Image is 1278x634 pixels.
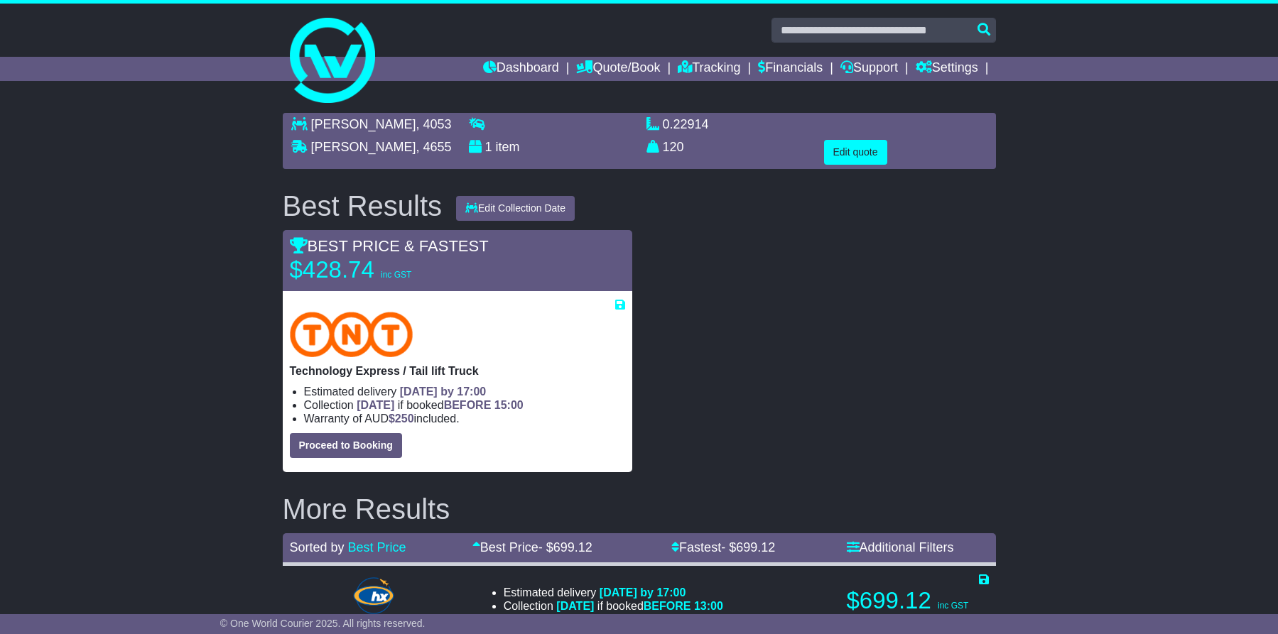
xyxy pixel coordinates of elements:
[357,399,523,411] span: if booked
[381,270,411,280] span: inc GST
[538,540,592,554] span: - $
[504,599,723,613] li: Collection
[483,57,559,81] a: Dashboard
[678,57,740,81] a: Tracking
[556,600,722,612] span: if booked
[663,140,684,154] span: 120
[504,586,723,599] li: Estimated delivery
[485,140,492,154] span: 1
[556,600,594,612] span: [DATE]
[824,140,887,165] button: Edit quote
[840,57,898,81] a: Support
[916,57,978,81] a: Settings
[938,601,968,611] span: inc GST
[694,600,723,612] span: 13:00
[671,540,775,554] a: Fastest- $699.12
[283,493,996,525] h2: More Results
[663,117,709,131] span: 0.22914
[304,412,625,425] li: Warranty of AUD included.
[290,364,625,378] p: Technology Express / Tail lift Truck
[304,398,625,412] li: Collection
[504,613,723,627] li: Warranty of AUD included.
[290,256,467,284] p: $428.74
[736,540,775,554] span: 699.12
[644,600,691,612] span: BEFORE
[416,140,452,154] span: , 4655
[220,618,426,629] span: © One World Courier 2025. All rights reserved.
[400,386,487,398] span: [DATE] by 17:00
[444,399,492,411] span: BEFORE
[290,237,489,255] span: BEST PRICE & FASTEST
[304,385,625,398] li: Estimated delivery
[290,540,345,554] span: Sorted by
[847,540,954,554] a: Additional Filters
[311,140,416,154] span: [PERSON_NAME]
[416,117,452,131] span: , 4053
[472,540,592,554] a: Best Price- $699.12
[847,586,989,615] p: $699.12
[758,57,823,81] a: Financials
[290,312,413,357] img: TNT Domestic: Technology Express / Tail lift Truck
[276,190,450,222] div: Best Results
[494,399,524,411] span: 15:00
[290,433,402,458] button: Proceed to Booking
[721,540,775,554] span: - $
[576,57,660,81] a: Quote/Book
[600,586,686,599] span: [DATE] by 17:00
[311,117,416,131] span: [PERSON_NAME]
[389,412,414,425] span: $
[496,140,520,154] span: item
[350,574,397,617] img: Hunter Express: Road Express
[348,540,406,554] a: Best Price
[395,412,414,425] span: 250
[456,196,575,221] button: Edit Collection Date
[357,399,394,411] span: [DATE]
[553,540,592,554] span: 699.12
